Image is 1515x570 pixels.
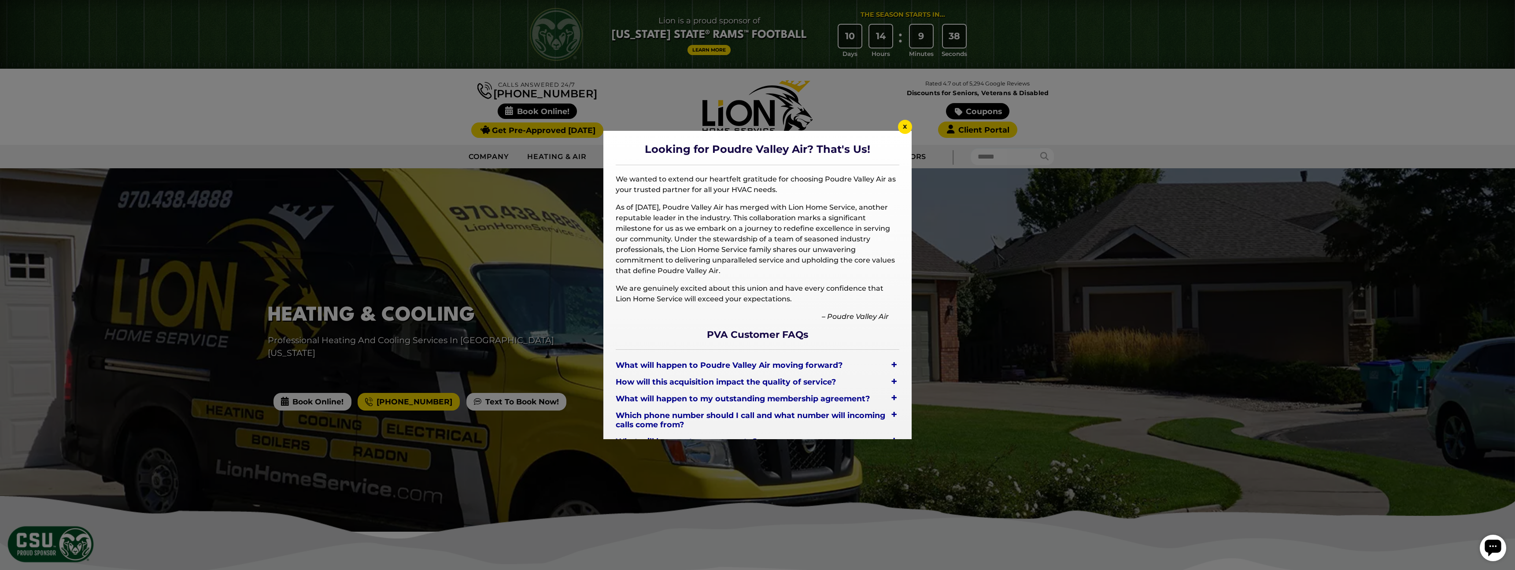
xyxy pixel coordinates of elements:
p: We wanted to extend our heartfelt gratitude for choosing Poudre Valley Air as your trusted partne... [616,174,899,195]
span: PVA Customer FAQs [616,329,899,341]
span: What will happen to my outstanding membership agreement? [616,392,872,405]
p: As of [DATE], Poudre Valley Air has merged with Lion Home Service, another reputable leader in th... [616,202,899,276]
span: How will this acquisition impact the quality of service? [616,375,838,389]
span: Looking for Poudre Valley Air? That's Us! [616,143,899,156]
div: + [889,375,899,388]
p: – Poudre Valley Air [616,311,899,322]
span: What will happen to Poudre Valley Air moving forward? [616,359,844,372]
div: + [889,359,899,371]
p: We are genuinely excited about this union and have every confidence that Lion Home Service will e... [616,283,899,304]
div: + [889,434,899,447]
span: Which phone number should I call and what number will incoming calls come from? [616,408,889,431]
span: What will happen to my warranty? [616,434,759,448]
div: Open chat widget [4,4,30,30]
div: + [889,408,899,421]
div: + [889,392,899,404]
span: x [903,122,907,130]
